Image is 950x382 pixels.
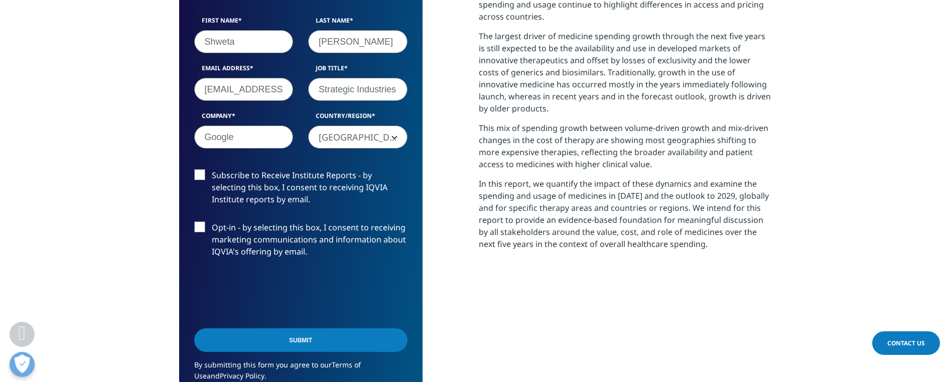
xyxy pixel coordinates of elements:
p: In this report, we quantify the impact of these dynamics and examine the spending and usage of me... [479,178,771,258]
iframe: reCAPTCHA [194,274,347,313]
p: This mix of spending growth between volume-driven growth and mix-driven changes in the cost of th... [479,122,771,178]
span: United States [309,126,407,149]
label: Company [194,111,294,125]
label: First Name [194,16,294,30]
label: Opt-in - by selecting this box, I consent to receiving marketing communications and information a... [194,221,408,263]
button: Open Preferences [10,352,35,377]
span: Contact Us [887,339,925,347]
a: Contact Us [872,331,940,355]
label: Email Address [194,64,294,78]
input: Submit [194,328,408,352]
p: The largest driver of medicine spending growth through the next five years is still expected to b... [479,30,771,122]
label: Last Name [308,16,408,30]
a: Privacy Policy [220,371,264,380]
label: Subscribe to Receive Institute Reports - by selecting this box, I consent to receiving IQVIA Inst... [194,169,408,211]
label: Country/Region [308,111,408,125]
label: Job Title [308,64,408,78]
span: United States [308,125,408,149]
